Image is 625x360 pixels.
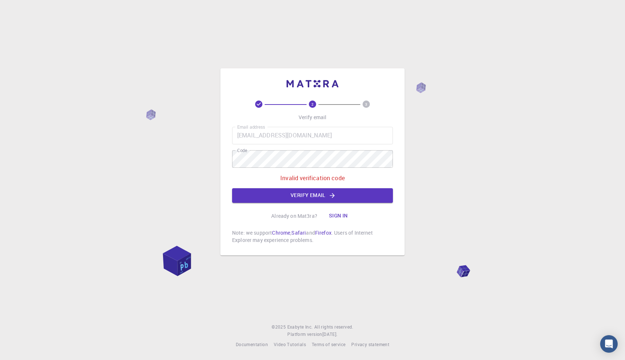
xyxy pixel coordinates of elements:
[365,102,367,107] text: 3
[237,124,265,130] label: Email address
[314,323,353,331] span: All rights reserved.
[299,114,327,121] p: Verify email
[271,212,317,220] p: Already on Mat3ra?
[287,331,322,338] span: Platform version
[274,341,306,348] a: Video Tutorials
[272,323,287,331] span: © 2025
[236,341,268,348] a: Documentation
[274,341,306,347] span: Video Tutorials
[351,341,389,348] a: Privacy statement
[322,331,338,338] a: [DATE].
[312,341,345,348] a: Terms of service
[315,229,332,236] a: Firefox
[280,174,345,182] p: Invalid verification code
[323,209,354,223] button: Sign in
[312,341,345,347] span: Terms of service
[236,341,268,347] span: Documentation
[272,229,290,236] a: Chrome
[232,229,393,244] p: Note: we support , and . Users of Internet Explorer may experience problems.
[322,331,338,337] span: [DATE] .
[291,229,306,236] a: Safari
[287,323,313,331] a: Exabyte Inc.
[351,341,389,347] span: Privacy statement
[287,324,313,330] span: Exabyte Inc.
[311,102,314,107] text: 2
[600,335,618,353] div: Open Intercom Messenger
[232,188,393,203] button: Verify email
[237,147,247,154] label: Code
